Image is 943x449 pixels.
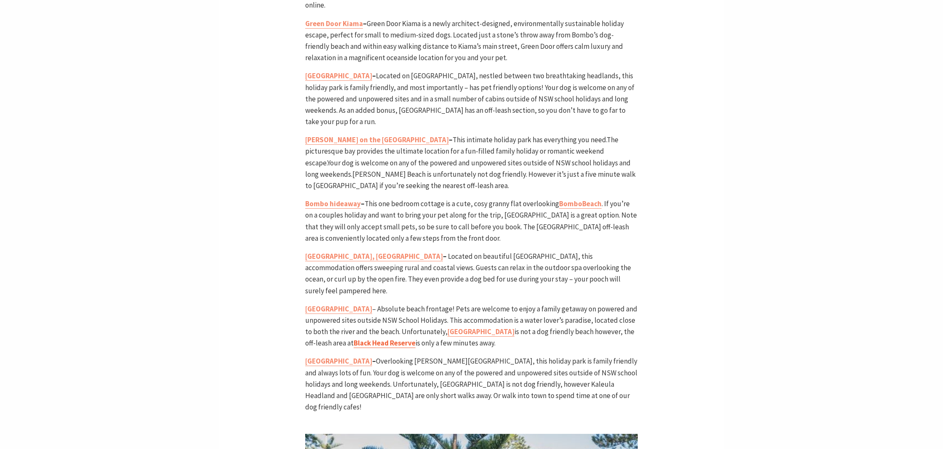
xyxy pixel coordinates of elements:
[305,199,361,208] b: Bombo hideaway
[305,71,634,126] span: Located on [GEOGRAPHIC_DATA], nestled between two breathtaking headlands, this holiday park is fa...
[305,170,636,190] span: [PERSON_NAME] Beach is unfortunately not dog friendly. However it’s just a five minute walk to [G...
[305,71,372,80] b: [GEOGRAPHIC_DATA]
[305,199,361,209] a: Bombo hideaway
[448,327,514,337] a: [GEOGRAPHIC_DATA]
[305,303,637,349] p: – Absolute beach frontage! Pets are welcome to enjoy a family getaway on powered and unpowered si...
[305,158,631,179] span: Your dog is welcome on any of the powered and unpowered sites outside of NSW school holidays and ...
[372,356,376,366] b: –
[449,135,453,144] b: –
[305,252,443,261] a: [GEOGRAPHIC_DATA], [GEOGRAPHIC_DATA]
[363,19,367,28] b: –
[453,135,607,144] span: This intimate holiday park has everything you need.
[305,135,449,145] a: [PERSON_NAME] on the [GEOGRAPHIC_DATA]
[305,19,363,29] a: Green Door Kiama
[305,252,443,261] b: [GEOGRAPHIC_DATA], [GEOGRAPHIC_DATA]
[305,252,631,295] span: Located on beautiful [GEOGRAPHIC_DATA], this accommodation offers sweeping rural and coastal view...
[305,198,637,244] p: . If you’re on a couples holiday and want to bring your pet along for the trip, [GEOGRAPHIC_DATA]...
[354,338,495,348] span: is only a few minutes away.
[354,338,416,348] a: Black Head Reserve
[372,71,376,80] b: –
[582,199,602,209] a: Beach
[365,199,582,209] span: This one bedroom cottage is a cute, cosy granny flat overlooking
[305,19,624,63] span: Green Door Kiama is a newly architect-designed, environmentally sustainable holiday escape, perfe...
[305,304,372,314] a: [GEOGRAPHIC_DATA]
[559,199,582,209] a: Bombo
[305,71,372,81] a: [GEOGRAPHIC_DATA]
[305,356,372,366] a: [GEOGRAPHIC_DATA]
[305,135,449,144] b: [PERSON_NAME] on the [GEOGRAPHIC_DATA]
[305,19,363,28] b: Green Door Kiama
[443,252,447,261] b: –
[305,135,618,167] span: The picturesque bay provides the ultimate location for a fun-filled family holiday or romantic we...
[361,199,365,208] b: –
[305,356,637,412] span: Overlooking [PERSON_NAME][GEOGRAPHIC_DATA], this holiday park is family friendly and always lots ...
